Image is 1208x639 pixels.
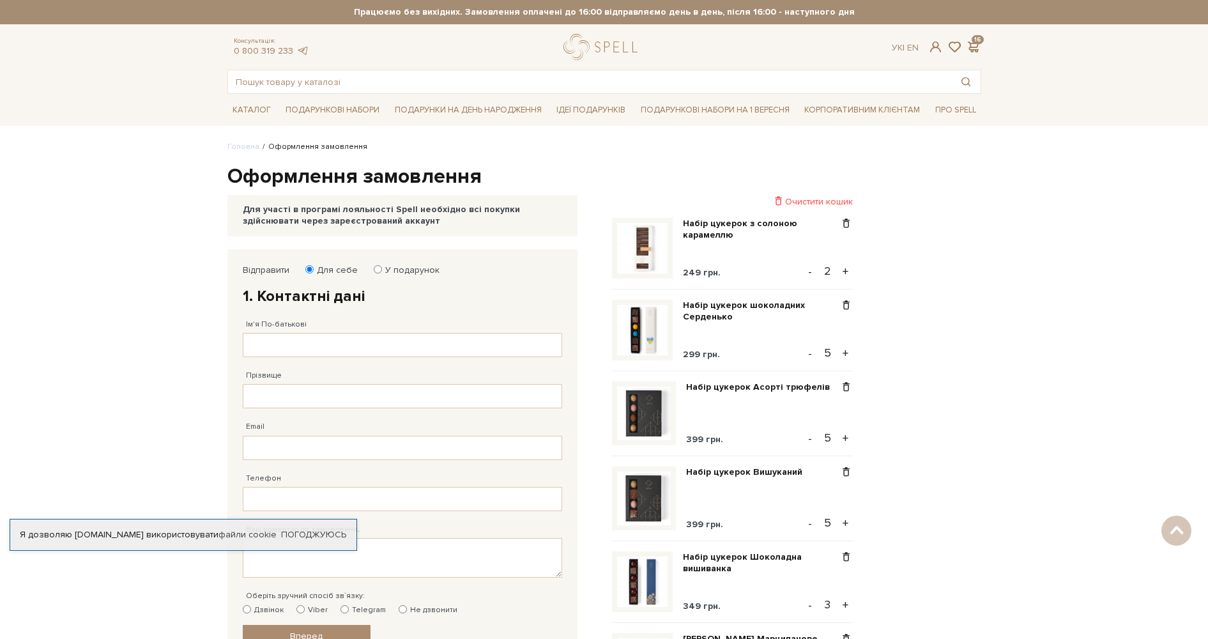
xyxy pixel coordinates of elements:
a: telegram [296,45,309,56]
label: Telegram [340,604,386,616]
a: Ідеї подарунків [551,100,631,120]
span: 249 грн. [683,267,721,278]
a: Про Spell [930,100,981,120]
a: Подарункові набори [280,100,385,120]
span: Консультація: [234,37,309,45]
li: Оформлення замовлення [259,141,367,153]
div: Для участі в програмі лояльності Spell необхідно всі покупки здійснювати через зареєстрований акк... [243,204,562,227]
label: Viber [296,604,328,616]
label: Телефон [246,473,281,484]
input: У подарунок [374,265,382,273]
span: 399 грн. [686,519,723,530]
label: Ім'я По-батькові [246,319,307,330]
button: Пошук товару у каталозі [951,70,981,93]
a: Подарунки на День народження [390,100,547,120]
label: Дзвінок [243,604,284,616]
a: Набір цукерок шоколадних Серденько [683,300,839,323]
span: 349 грн. [683,601,721,612]
button: + [838,596,853,615]
input: Пошук товару у каталозі [228,70,951,93]
label: Відправити [243,265,289,276]
button: + [838,262,853,281]
a: Набір цукерок з солоною карамеллю [683,218,839,241]
button: - [804,429,816,448]
a: 0 800 319 233 [234,45,293,56]
div: Ук [892,42,919,54]
img: Набір цукерок шоколадних Серденько [617,305,668,355]
a: Набір цукерок Шоколадна вишиванка [683,551,839,574]
img: Набір цукерок Вишуканий [617,472,671,525]
button: + [838,514,853,533]
label: Оберіть зручний спосіб зв`язку: [246,590,365,602]
input: Telegram [340,605,349,613]
strong: Працюємо без вихідних. Замовлення оплачені до 16:00 відправляємо день в день, після 16:00 - насту... [227,6,981,18]
button: - [804,344,816,363]
div: Я дозволяю [DOMAIN_NAME] використовувати [10,529,356,541]
label: Для себе [309,265,358,276]
label: У подарунок [377,265,440,276]
input: Для себе [305,265,314,273]
a: Погоджуюсь [281,529,346,541]
a: Каталог [227,100,276,120]
a: logo [563,34,643,60]
input: Viber [296,605,305,613]
a: Набір цукерок Асорті трюфелів [686,381,839,393]
div: Очистити кошик [612,196,853,208]
a: En [907,42,919,53]
span: | [903,42,905,53]
button: - [804,596,816,615]
label: Прізвище [246,370,282,381]
img: Набір цукерок з солоною карамеллю [617,223,668,273]
img: Набір цукерок Асорті трюфелів [617,387,671,440]
img: Набір цукерок Шоколадна вишиванка [617,557,668,607]
button: + [838,344,853,363]
label: Не дзвонити [399,604,457,616]
span: 299 грн. [683,349,720,360]
input: Не дзвонити [399,605,407,613]
a: Корпоративним клієнтам [799,99,925,121]
button: - [804,262,816,281]
label: Email [246,421,264,433]
h2: 1. Контактні дані [243,286,562,306]
a: файли cookie [218,529,277,540]
a: Набір цукерок Вишуканий [686,466,812,478]
button: - [804,514,816,533]
button: + [838,429,853,448]
h1: Оформлення замовлення [227,164,981,190]
span: 399 грн. [686,434,723,445]
a: Подарункові набори на 1 Вересня [636,99,795,121]
input: Дзвінок [243,605,251,613]
a: Головна [227,142,259,151]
